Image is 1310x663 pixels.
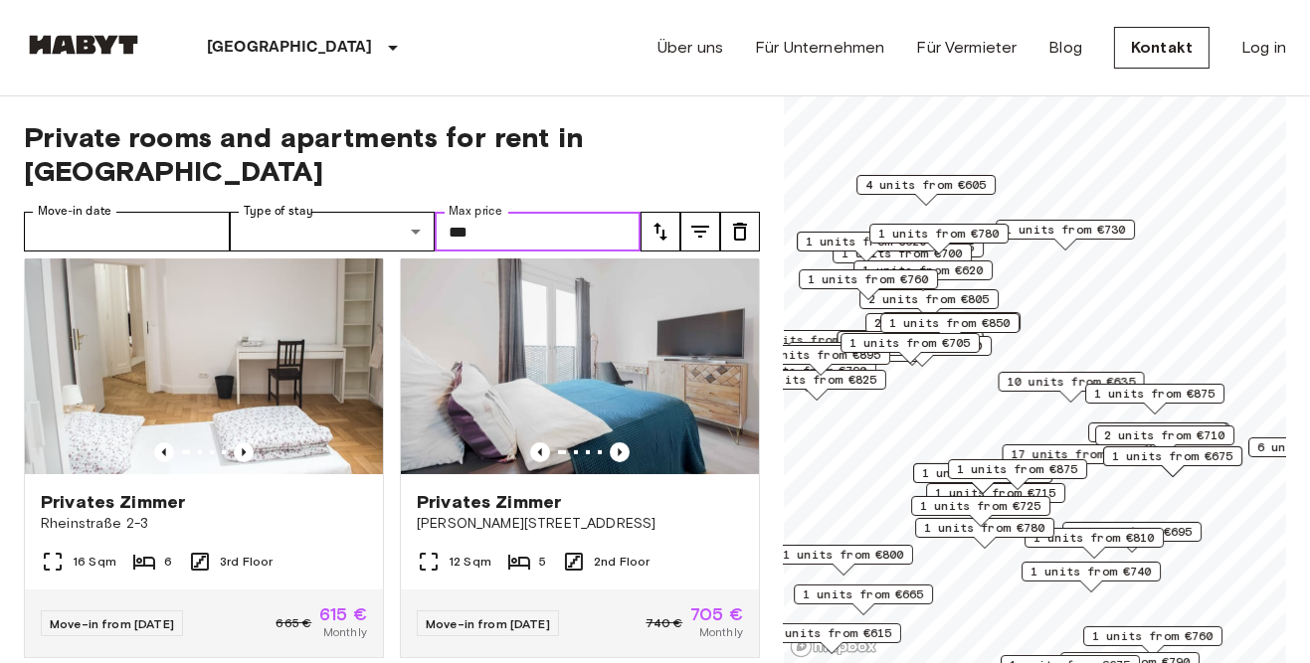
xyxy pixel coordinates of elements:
[797,232,936,262] div: Map marker
[788,342,927,373] div: Map marker
[913,463,1052,494] div: Map marker
[808,270,929,288] span: 1 units from €760
[220,553,273,571] span: 3rd Floor
[999,372,1145,403] div: Map marker
[771,624,892,642] span: 2 units from €615
[1104,426,1225,444] span: 2 units from €710
[24,35,143,55] img: Habyt
[1092,627,1214,645] span: 1 units from €760
[799,269,938,300] div: Map marker
[803,585,924,603] span: 1 units from €665
[50,616,174,631] span: Move-in from [DATE]
[1033,529,1155,547] span: 1 units from €810
[1241,36,1286,60] a: Log in
[869,224,1009,254] div: Map marker
[641,212,680,251] button: tune
[747,370,886,401] div: Map marker
[846,332,975,350] span: 15 units from €645
[657,36,723,60] a: Über uns
[856,175,996,206] div: Map marker
[41,490,185,514] span: Privates Zimmer
[323,623,367,641] span: Monthly
[760,346,881,364] span: 1 units from €895
[774,545,913,576] div: Map marker
[1062,522,1202,553] div: Map marker
[244,203,313,220] label: Type of stay
[1008,373,1136,391] span: 10 units from €635
[1003,444,1149,475] div: Map marker
[751,345,890,376] div: Map marker
[594,553,650,571] span: 2nd Floor
[924,519,1045,537] span: 1 units from €780
[880,313,1020,344] div: Map marker
[868,290,990,308] span: 2 units from €805
[234,442,254,462] button: Previous image
[24,120,760,188] span: Private rooms and apartments for rent in [GEOGRAPHIC_DATA]
[164,553,172,571] span: 6
[797,343,918,361] span: 4 units from €665
[720,212,760,251] button: tune
[690,605,743,623] span: 705 €
[426,616,550,631] span: Move-in from [DATE]
[915,518,1054,549] div: Map marker
[1112,447,1233,465] span: 1 units from €675
[957,460,1078,478] span: 1 units from €875
[646,614,682,632] span: 740 €
[530,442,550,462] button: Previous image
[41,514,367,534] span: Rheinstraße 2-3
[276,614,311,632] span: 665 €
[417,514,743,534] span: [PERSON_NAME][STREET_ADDRESS]
[1097,423,1218,441] span: 1 units from €710
[539,553,546,571] span: 5
[24,235,384,658] a: Marketing picture of unit DE-01-090-05MPrevious imagePrevious imagePrivates ZimmerRheinstraße 2-3...
[865,313,1005,344] div: Map marker
[862,261,984,279] span: 1 units from €620
[1030,563,1152,580] span: 1 units from €740
[841,333,980,364] div: Map marker
[1083,626,1222,657] div: Map marker
[916,36,1017,60] a: Für Vermieter
[1071,523,1193,541] span: 1 units from €695
[73,553,116,571] span: 16 Sqm
[680,212,720,251] button: tune
[449,203,502,220] label: Max price
[881,312,1021,343] div: Map marker
[996,220,1135,250] div: Map marker
[449,553,491,571] span: 12 Sqm
[920,497,1041,515] span: 1 units from €725
[747,331,875,349] span: 22 units from €655
[922,464,1043,482] span: 1 units from €835
[1025,528,1164,559] div: Map marker
[1048,36,1082,60] a: Blog
[38,203,111,220] label: Move-in date
[755,36,884,60] a: Für Unternehmen
[699,623,743,641] span: Monthly
[1114,27,1210,69] a: Kontakt
[1085,384,1224,414] div: Map marker
[756,371,877,389] span: 1 units from €825
[889,314,1011,332] span: 1 units from €850
[400,235,760,658] a: Marketing picture of unit DE-01-008-004-05HFPrevious imagePrevious imagePrivates Zimmer[PERSON_NA...
[417,490,561,514] span: Privates Zimmer
[25,236,383,474] img: Marketing picture of unit DE-01-090-05M
[738,330,884,361] div: Map marker
[948,459,1087,490] div: Map marker
[859,289,999,320] div: Map marker
[874,314,996,332] span: 2 units from €655
[806,233,927,250] span: 1 units from €620
[319,605,367,623] span: 615 €
[783,546,904,564] span: 1 units from €800
[853,260,993,291] div: Map marker
[610,442,630,462] button: Previous image
[861,337,983,355] span: 1 units from €760
[935,484,1056,502] span: 1 units from €715
[1022,562,1161,592] div: Map marker
[1103,446,1242,477] div: Map marker
[849,334,971,352] span: 1 units from €705
[401,236,759,474] img: Marketing picture of unit DE-01-008-004-05HF
[762,623,901,654] div: Map marker
[1012,445,1140,463] span: 17 units from €720
[838,331,984,362] div: Map marker
[1088,422,1227,453] div: Map marker
[794,584,933,615] div: Map marker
